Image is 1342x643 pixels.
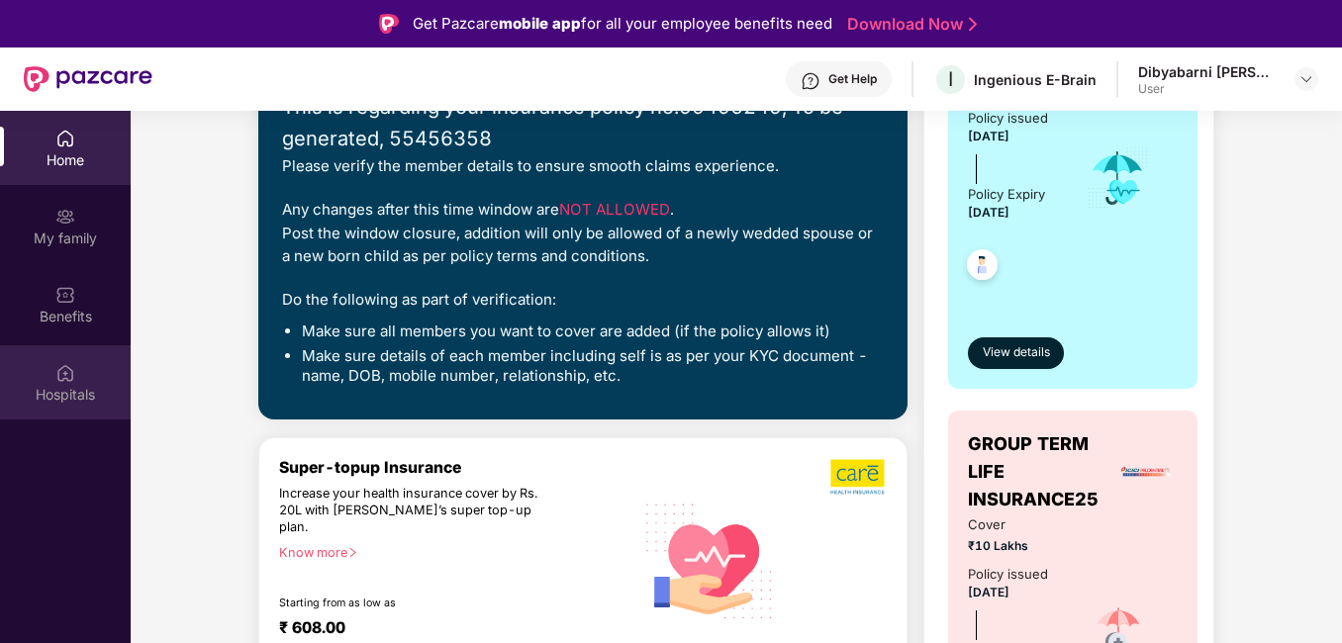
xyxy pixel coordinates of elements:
[1298,71,1314,87] img: svg+xml;base64,PHN2ZyBpZD0iRHJvcGRvd24tMzJ4MzIiIHhtbG5zPSJodHRwOi8vd3d3LnczLm9yZy8yMDAwL3N2ZyIgd2...
[968,108,1048,129] div: Policy issued
[828,71,877,87] div: Get Help
[968,184,1045,205] div: Policy Expiry
[830,458,887,496] img: b5dec4f62d2307b9de63beb79f102df3.png
[968,514,1059,535] span: Cover
[279,458,633,477] div: Super-topup Insurance
[958,243,1006,292] img: svg+xml;base64,PHN2ZyB4bWxucz0iaHR0cDovL3d3dy53My5vcmcvMjAwMC9zdmciIHdpZHRoPSI0OC45NDMiIGhlaWdodD...
[55,129,75,148] img: svg+xml;base64,PHN2ZyBpZD0iSG9tZSIgeG1sbnM9Imh0dHA6Ly93d3cudzMub3JnLzIwMDAvc3ZnIiB3aWR0aD0iMjAiIG...
[347,547,358,558] span: right
[282,288,884,312] div: Do the following as part of verification:
[633,483,785,637] img: svg+xml;base64,PHN2ZyB4bWxucz0iaHR0cDovL3d3dy53My5vcmcvMjAwMC9zdmciIHhtbG5zOnhsaW5rPSJodHRwOi8vd3...
[55,285,75,305] img: svg+xml;base64,PHN2ZyBpZD0iQmVuZWZpdHMiIHhtbG5zPSJodHRwOi8vd3d3LnczLm9yZy8yMDAwL3N2ZyIgd2lkdGg9Ij...
[968,537,1059,556] span: ₹10 Lakhs
[1086,145,1150,211] img: icon
[968,430,1114,514] span: GROUP TERM LIFE INSURANCE25
[948,67,953,91] span: I
[282,198,884,268] div: Any changes after this time window are . Post the window closure, addition will only be allowed o...
[379,14,399,34] img: Logo
[974,70,1097,89] div: Ingenious E-Brain
[55,363,75,383] img: svg+xml;base64,PHN2ZyBpZD0iSG9zcGl0YWxzIiB4bWxucz0iaHR0cDovL3d3dy53My5vcmcvMjAwMC9zdmciIHdpZHRoPS...
[55,207,75,227] img: svg+xml;base64,PHN2ZyB3aWR0aD0iMjAiIGhlaWdodD0iMjAiIHZpZXdCb3g9IjAgMCAyMCAyMCIgZmlsbD0ibm9uZSIgeG...
[983,343,1050,362] span: View details
[1119,445,1173,499] img: insurerLogo
[282,92,884,154] div: This is regarding your insurance policy no. 55456245, To be generated, 55456358
[847,14,971,35] a: Download Now
[279,618,614,642] div: ₹ 608.00
[302,321,884,341] li: Make sure all members you want to cover are added (if the policy allows it)
[968,337,1064,369] button: View details
[413,12,832,36] div: Get Pazcare for all your employee benefits need
[302,346,884,386] li: Make sure details of each member including self is as per your KYC document - name, DOB, mobile n...
[968,585,1009,599] span: [DATE]
[559,200,670,219] span: NOT ALLOWED
[279,545,622,559] div: Know more
[282,154,884,178] div: Please verify the member details to ensure smooth claims experience.
[968,129,1009,143] span: [DATE]
[1138,81,1277,97] div: User
[968,205,1009,220] span: [DATE]
[1138,62,1277,81] div: Dibyabarni [PERSON_NAME]
[279,486,548,536] div: Increase your health insurance cover by Rs. 20L with [PERSON_NAME]’s super top-up plan.
[24,66,152,92] img: New Pazcare Logo
[968,564,1048,585] div: Policy issued
[279,597,549,610] div: Starting from as low as
[969,14,977,35] img: Stroke
[801,71,820,91] img: svg+xml;base64,PHN2ZyBpZD0iSGVscC0zMngzMiIgeG1sbnM9Imh0dHA6Ly93d3cudzMub3JnLzIwMDAvc3ZnIiB3aWR0aD...
[499,14,581,33] strong: mobile app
